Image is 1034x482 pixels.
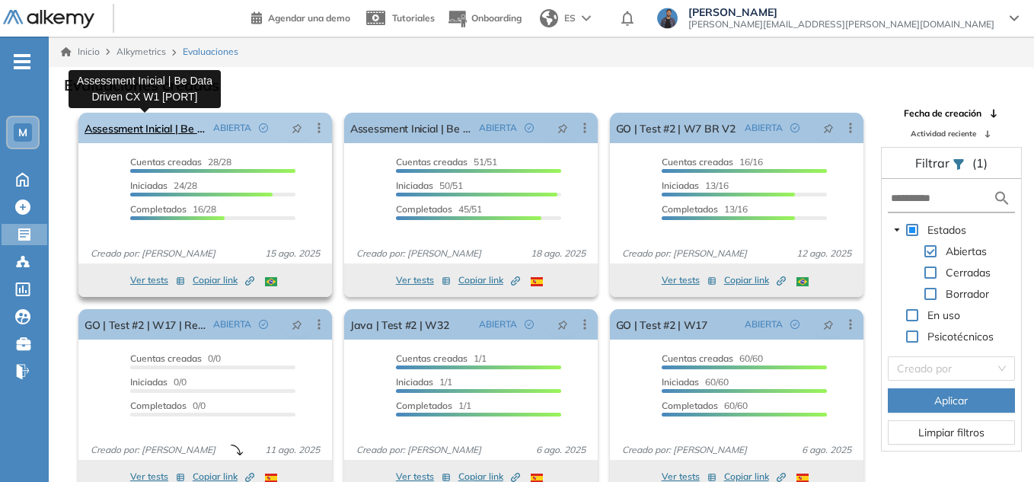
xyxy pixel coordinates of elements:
button: pushpin [280,116,314,140]
span: Iniciadas [396,180,433,191]
a: GO | Test #2 | W17 [616,309,707,340]
span: Estados [927,223,966,237]
span: Iniciadas [130,376,168,388]
button: pushpin [280,312,314,337]
span: 24/28 [130,180,197,191]
span: 60/60 [662,376,729,388]
span: Cerradas [946,266,991,279]
span: ABIERTA [479,121,517,135]
span: check-circle [525,320,534,329]
span: [PERSON_NAME][EMAIL_ADDRESS][PERSON_NAME][DOMAIN_NAME] [688,18,994,30]
a: Java | Test #2 | W32 [350,309,449,340]
button: Copiar link [193,271,254,289]
button: Onboarding [447,2,522,35]
span: Cuentas creadas [662,353,733,364]
button: pushpin [546,312,579,337]
div: Assessment Inicial | Be Data Driven CX W1 [PORT] [69,70,221,108]
button: Copiar link [458,271,520,289]
img: BRA [796,277,809,286]
button: Limpiar filtros [888,420,1015,445]
span: ABIERTA [745,318,783,331]
span: Borrador [943,285,992,303]
span: Creado por: [PERSON_NAME] [85,443,222,457]
span: check-circle [790,123,799,132]
span: 6 ago. 2025 [530,443,592,457]
span: Creado por: [PERSON_NAME] [85,247,222,260]
span: En uso [927,308,960,322]
span: Cuentas creadas [130,353,202,364]
img: BRA [265,277,277,286]
span: 0/0 [130,400,206,411]
button: Aplicar [888,388,1015,413]
span: Completados [396,400,452,411]
span: check-circle [259,123,268,132]
h3: Evaluaciones creadas [64,76,219,94]
span: 1/1 [396,400,471,411]
img: Logo [3,10,94,29]
span: Cuentas creadas [396,156,468,168]
span: Evaluaciones [183,45,238,59]
span: Completados [662,400,718,411]
span: check-circle [525,123,534,132]
button: Ver tests [396,271,451,289]
a: Agendar una demo [251,8,350,26]
a: Inicio [61,45,100,59]
a: Assessment Inicial | Be Data Driven CX W1 [HISP] [350,113,473,143]
span: Abiertas [943,242,990,260]
span: Iniciadas [662,180,699,191]
span: Psicotécnicos [927,330,994,343]
span: 13/16 [662,203,748,215]
span: Filtrar [915,155,953,171]
span: 15 ago. 2025 [259,247,326,260]
span: 45/51 [396,203,482,215]
span: pushpin [557,122,568,134]
span: 1/1 [396,353,487,364]
span: 1/1 [396,376,452,388]
span: 0/0 [130,376,187,388]
span: Aplicar [934,392,968,409]
button: pushpin [812,312,845,337]
img: ESP [531,277,543,286]
a: GO | Test #2 | W7 BR V2 [616,113,736,143]
span: Psicotécnicos [924,327,997,346]
span: 28/28 [130,156,231,168]
span: pushpin [292,122,302,134]
a: GO | Test #2 | W17 | Recuperatorio [85,309,207,340]
span: Cuentas creadas [396,353,468,364]
a: Assessment Inicial | Be Data Driven CX W1 [PORT] [85,113,207,143]
span: 11 ago. 2025 [259,443,326,457]
span: Borrador [946,287,989,301]
span: Copiar link [193,273,254,287]
button: pushpin [812,116,845,140]
span: [PERSON_NAME] [688,6,994,18]
span: 6 ago. 2025 [796,443,857,457]
span: pushpin [823,318,834,330]
span: Creado por: [PERSON_NAME] [616,443,753,457]
span: Cuentas creadas [130,156,202,168]
span: Cerradas [943,263,994,282]
span: Iniciadas [396,376,433,388]
span: Actividad reciente [911,128,976,139]
span: Completados [130,203,187,215]
span: pushpin [292,318,302,330]
span: ABIERTA [479,318,517,331]
button: Copiar link [724,271,786,289]
button: Ver tests [662,271,716,289]
span: Completados [130,400,187,411]
span: Tutoriales [392,12,435,24]
span: ABIERTA [213,318,251,331]
span: Copiar link [724,273,786,287]
span: Limpiar filtros [918,424,985,441]
span: Abiertas [946,244,987,258]
span: Iniciadas [662,376,699,388]
span: 0/0 [130,353,221,364]
span: Iniciadas [130,180,168,191]
span: Creado por: [PERSON_NAME] [616,247,753,260]
span: 16/16 [662,156,763,168]
span: Fecha de creación [904,107,981,120]
button: Ver tests [130,271,185,289]
span: (1) [972,154,988,172]
i: - [14,60,30,63]
span: Agendar una demo [268,12,350,24]
img: arrow [582,15,591,21]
